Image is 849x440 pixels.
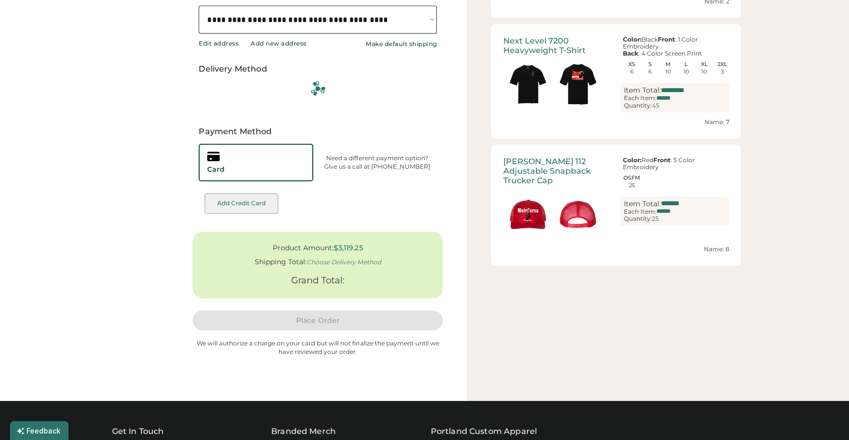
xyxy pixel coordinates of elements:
[217,200,266,207] div: Add Credit Card
[199,81,437,96] img: Platens-Green-Loader-Spin.svg
[503,157,611,186] div: [PERSON_NAME] 112 Adjustable Snapback Trucker Cap
[623,95,656,102] div: Each Item:
[334,244,363,252] div: $3,119.25
[630,69,633,75] div: 6
[255,258,307,266] div: Shipping Total:
[657,36,674,43] strong: Front
[629,183,635,188] div: 25
[651,215,658,222] div: 25
[641,62,659,67] div: S
[503,118,729,127] div: Name: 7
[653,156,670,164] strong: Front
[622,50,638,57] strong: Back
[199,63,437,75] div: Delivery Method
[721,69,724,75] div: 3
[623,208,656,215] div: Each Item:
[622,175,641,181] div: OSFM
[307,259,381,266] div: Choose Delivery Method
[503,245,729,254] div: Name: 8
[317,154,437,171] div: Need a different payment option? Give us a call at [PHONE_NUMBER]
[622,62,641,67] div: XS
[701,69,707,75] div: 10
[431,425,537,437] a: Portland Custom Apparel
[207,150,220,163] img: creditcard.svg
[620,157,729,171] div: Red : 5 Color Embroidery
[623,215,651,222] div: Quantity:
[553,189,603,239] img: generate-image
[623,200,660,208] div: Item Total:
[623,86,660,95] div: Item Total:
[503,189,553,239] img: generate-image
[503,59,553,109] img: generate-image
[193,126,443,138] div: Payment Method
[503,36,611,55] div: Next Level 7200 Heavyweight T-Shirt
[193,339,443,356] div: We will authorize a charge on your card but will not finalize the payment until we have reviewed ...
[651,102,659,109] div: 45
[271,425,336,437] div: Branded Merch
[622,156,641,164] strong: Color:
[683,69,689,75] div: 10
[273,244,334,252] div: Product Amount:
[623,102,651,109] div: Quantity:
[713,62,731,67] div: 2XL
[622,36,641,43] strong: Color:
[193,310,443,330] button: Place Order
[665,69,671,75] div: 10
[366,40,437,48] div: Make default shipping
[620,36,729,58] div: Black : 1 Color Embroidery : 4 Color Screen Print
[553,59,603,109] img: generate-image
[207,165,225,175] div: Card
[677,62,695,67] div: L
[659,62,677,67] div: M
[251,40,307,48] div: Add new address
[291,275,345,286] div: Grand Total:
[199,40,239,48] div: Edit address
[648,69,652,75] div: 6
[112,425,164,437] div: Get In Touch
[695,62,713,67] div: XL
